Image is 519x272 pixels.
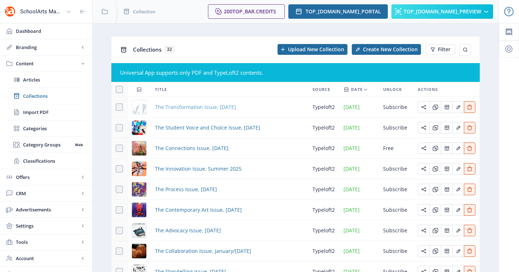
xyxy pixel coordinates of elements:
span: Articles [23,76,85,83]
span: 32 [164,46,174,53]
button: 200TOP_BAR.CREDITS [208,4,285,19]
td: [DATE] [339,118,379,138]
a: Import PDF [7,104,85,120]
td: [DATE] [339,220,379,241]
a: Edit page [418,103,429,110]
span: The Innovation Issue, Summer 2025 [155,164,241,173]
span: Source [312,85,330,94]
span: The Contemporary Art Issue, [DATE] [155,206,242,214]
img: 8e2b6bbf-8dae-414b-a6f5-84a18bbcfe9b.png [132,182,146,197]
a: New page [347,44,421,55]
td: typeloft2 [308,200,339,220]
a: Edit page [429,124,441,131]
a: Edit page [418,165,429,172]
td: Free [379,138,413,159]
button: Filter [425,44,455,55]
a: Edit page [441,165,452,172]
a: Collections [7,88,85,104]
span: Upload New Collection [288,47,344,52]
a: Edit page [452,144,464,151]
img: 9211a670-13fb-492a-930b-e4eb21ad28b3.png [132,244,146,258]
td: [DATE] [339,97,379,118]
a: The Connections Issue, [DATE] [155,144,229,153]
td: [DATE] [339,138,379,159]
td: Subscribe [379,118,413,138]
span: Classifications [23,157,85,164]
a: Edit page [464,165,475,172]
a: Edit page [464,124,475,131]
span: The Advocacy Issue, [DATE] [155,226,221,235]
a: Edit page [452,247,464,254]
a: Edit page [418,185,429,192]
a: Edit page [464,144,475,151]
span: Collections [133,46,161,53]
img: a4271694-0c87-4a09-9142-d883a85e28a1.png [132,223,146,238]
a: Edit page [464,103,475,110]
td: typeloft2 [308,159,339,179]
img: properties.app_icon.png [4,6,16,17]
nb-badge: Web [72,141,85,148]
a: Edit page [441,124,452,131]
span: TOP_[DOMAIN_NAME]_PORTAL [306,9,381,14]
a: Edit page [429,247,441,254]
a: The Student Voice and Choice Issue, [DATE] [155,123,260,132]
span: Account [16,255,79,262]
button: Create New Collection [352,44,421,55]
a: Edit page [452,227,464,233]
a: Edit page [418,144,429,151]
a: The Transformation Issue, [DATE] [155,103,236,111]
img: 55fb169a-a401-4288-9d6a-d30892a159fa.png [132,141,146,155]
span: Actions [418,85,438,94]
a: Edit page [452,185,464,192]
a: Edit page [452,103,464,110]
a: Edit page [418,124,429,131]
td: [DATE] [339,179,379,200]
a: Edit page [452,165,464,172]
img: 10c3aa48-9907-426a-b8e9-0dff08a38197.png [132,203,146,217]
button: TOP_[DOMAIN_NAME]_PREVIEW [391,4,493,19]
a: Edit page [441,247,452,254]
span: Collections [23,92,85,100]
a: Edit page [464,185,475,192]
a: Edit page [464,227,475,233]
a: Edit page [441,206,452,213]
span: Branding [16,44,79,51]
span: Settings [16,222,79,229]
span: Offers [16,174,79,181]
a: Edit page [441,185,452,192]
a: Edit page [441,144,452,151]
td: [DATE] [339,159,379,179]
a: Category GroupsWeb [7,137,85,153]
td: Subscribe [379,220,413,241]
span: Import PDF [23,109,85,116]
button: TOP_[DOMAIN_NAME]_PORTAL [288,4,388,19]
a: Edit page [429,185,441,192]
a: Edit page [464,206,475,213]
a: Edit page [441,227,452,233]
span: Advertisements [16,206,79,213]
img: cover.jpg [132,100,146,114]
div: Universal App supports only PDF and TypeLoft2 contents. [120,69,471,76]
button: Upload New Collection [278,44,347,55]
td: typeloft2 [308,241,339,262]
span: Dashboard [16,27,86,35]
td: Subscribe [379,241,413,262]
span: TOP_[DOMAIN_NAME]_PREVIEW [404,9,481,14]
span: Unlock [383,85,402,94]
td: typeloft2 [308,97,339,118]
a: Categories [7,120,85,136]
span: Filter [438,47,451,52]
img: 747699b0-7c6b-4e62-84a7-c61ccaa2d4d3.png [132,120,146,135]
td: [DATE] [339,200,379,220]
span: TOP_BAR.CREDITS [232,8,276,15]
span: Date [351,85,363,94]
td: typeloft2 [308,220,339,241]
a: Articles [7,72,85,88]
a: Edit page [418,206,429,213]
a: The Collaboration Issue, January/[DATE] [155,247,251,255]
td: Subscribe [379,200,413,220]
a: Edit page [452,206,464,213]
td: typeloft2 [308,118,339,138]
a: Edit page [418,227,429,233]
